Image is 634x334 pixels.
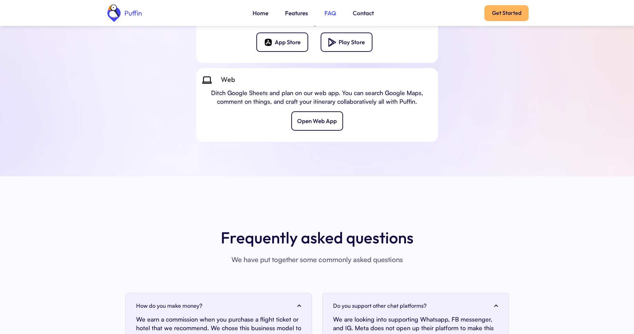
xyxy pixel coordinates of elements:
div: Web [221,74,235,85]
p: Ditch Google Sheets and plan on our web app. You can search Google Maps, comment on things, and c... [202,89,433,106]
a: Get Started [484,5,529,21]
a: Home [253,9,268,18]
h3: Frequently asked questions [221,226,414,249]
div: App Store [275,38,301,46]
img: arrow [494,304,498,307]
p: We have put together some commonly asked questions [231,253,403,266]
img: Google play icon [328,38,337,47]
a: Contact [353,9,374,18]
a: Apple app-store icon.App Store [256,33,314,52]
a: Open Web App [291,111,343,131]
img: Apple app-store icon. [264,38,273,47]
img: arrow [297,304,301,307]
h4: How do you make money? [136,300,202,311]
a: home [105,4,142,22]
a: FAQ [324,9,336,18]
a: Google play iconPlay Store [321,33,378,52]
h4: Do you support other chat platforms? [333,300,427,311]
a: Features [285,9,308,18]
div: Open Web App [297,117,337,125]
div: Puffin [123,10,142,17]
div: Play Store [339,38,365,46]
